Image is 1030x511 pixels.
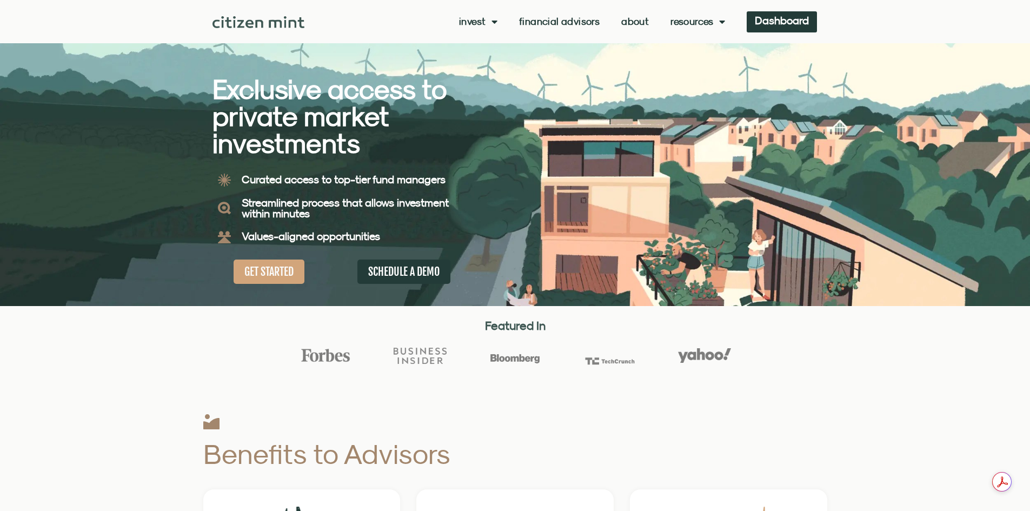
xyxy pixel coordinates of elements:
b: Curated access to top-tier fund managers [242,173,446,185]
a: GET STARTED [234,260,304,284]
h2: Exclusive access to private market investments [212,76,477,157]
a: Financial Advisors [519,16,600,27]
a: SCHEDULE A DEMO [357,260,450,284]
a: Resources [670,16,725,27]
span: GET STARTED [244,265,294,278]
h2: Benefits to Advisors [203,440,612,468]
img: Citizen Mint [212,16,305,28]
a: About [621,16,649,27]
nav: Menu [459,16,725,27]
a: Invest [459,16,497,27]
img: Forbes Logo [299,348,352,362]
a: Dashboard [747,11,817,32]
span: SCHEDULE A DEMO [368,265,440,278]
b: Values-aligned opportunities [242,230,380,242]
b: Streamlined process that allows investment within minutes [242,196,449,220]
strong: Featured In [485,318,546,333]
